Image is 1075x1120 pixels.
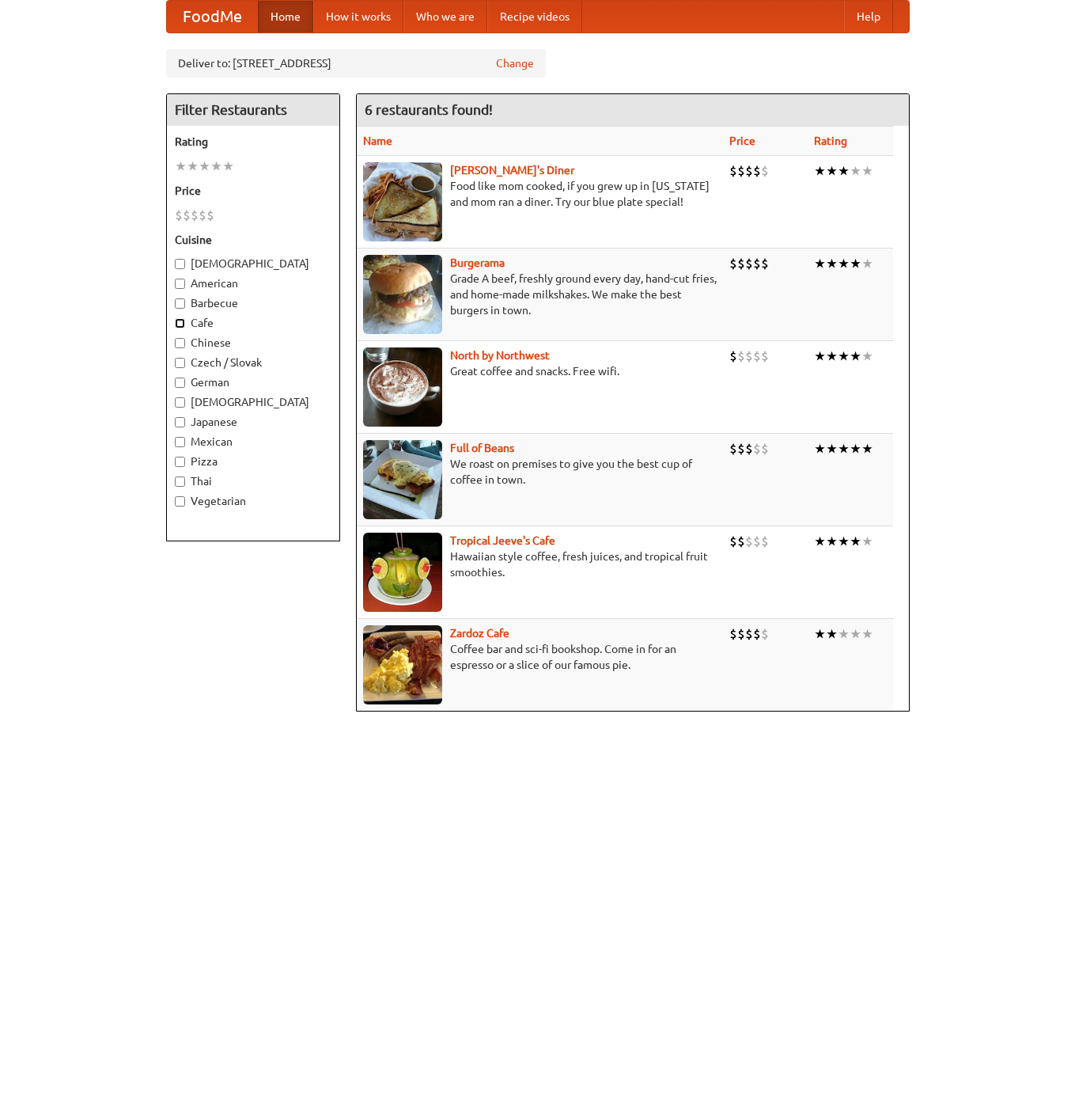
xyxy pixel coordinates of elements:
[850,440,861,457] li: ★
[729,625,737,643] li: $
[175,315,331,331] label: Cafe
[737,625,745,643] li: $
[861,533,873,550] li: ★
[826,162,838,180] li: ★
[861,347,873,365] li: ★
[814,135,847,147] a: Rating
[761,255,769,272] li: $
[861,255,873,272] li: ★
[850,162,861,180] li: ★
[175,414,331,430] label: Japanese
[838,347,850,365] li: ★
[175,417,185,427] input: Japanese
[753,347,761,365] li: $
[729,347,737,365] li: $
[729,162,737,180] li: $
[753,162,761,180] li: $
[450,256,505,269] a: Burgerama
[761,347,769,365] li: $
[737,347,745,365] li: $
[175,493,331,509] label: Vegetarian
[363,135,392,147] a: Name
[861,162,873,180] li: ★
[844,1,893,32] a: Help
[175,394,331,410] label: [DEMOGRAPHIC_DATA]
[175,279,185,289] input: American
[167,94,339,126] h4: Filter Restaurants
[814,347,826,365] li: ★
[175,358,185,368] input: Czech / Slovak
[166,49,546,78] div: Deliver to: [STREET_ADDRESS]
[814,625,826,643] li: ★
[175,298,185,309] input: Barbecue
[487,1,582,32] a: Recipe videos
[745,162,753,180] li: $
[363,178,717,210] p: Food like mom cooked, if you grew up in [US_STATE] and mom ran a diner. Try our blue plate special!
[826,625,838,643] li: ★
[175,295,331,311] label: Barbecue
[199,158,210,175] li: ★
[206,207,214,224] li: $
[363,625,442,704] img: zardoz.jpg
[737,255,745,272] li: $
[729,135,755,147] a: Price
[363,255,442,334] img: burgerama.jpg
[175,496,185,507] input: Vegetarian
[838,255,850,272] li: ★
[850,625,861,643] li: ★
[814,162,826,180] li: ★
[761,625,769,643] li: $
[363,549,717,580] p: Hawaiian style coffee, fresh juices, and tropical fruit smoothies.
[729,533,737,550] li: $
[450,534,555,547] a: Tropical Jeeve's Cafe
[814,440,826,457] li: ★
[814,255,826,272] li: ★
[861,440,873,457] li: ★
[175,275,331,291] label: American
[826,440,838,457] li: ★
[753,440,761,457] li: $
[175,318,185,328] input: Cafe
[729,255,737,272] li: $
[753,625,761,643] li: $
[496,55,534,71] a: Change
[850,347,861,365] li: ★
[761,162,769,180] li: $
[814,533,826,550] li: ★
[365,102,493,117] ng-pluralize: 6 restaurants found!
[175,378,185,388] input: German
[175,397,185,408] input: [DEMOGRAPHIC_DATA]
[850,255,861,272] li: ★
[222,158,234,175] li: ★
[175,335,331,351] label: Chinese
[745,625,753,643] li: $
[737,533,745,550] li: $
[175,437,185,447] input: Mexican
[175,434,331,450] label: Mexican
[175,183,331,199] h5: Price
[450,442,514,454] a: Full of Beans
[175,476,185,487] input: Thai
[363,363,717,379] p: Great coffee and snacks. Free wifi.
[363,347,442,427] img: north.jpg
[450,627,509,640] a: Zardoz Cafe
[363,641,717,673] p: Coffee bar and sci-fi bookshop. Come in for an espresso or a slice of our famous pie.
[363,533,442,612] img: jeeves.jpg
[363,440,442,519] img: beans.jpg
[838,625,850,643] li: ★
[363,162,442,241] img: sallys.jpg
[363,456,717,488] p: We roast on premises to give you the best cup of coffee in town.
[450,164,574,177] a: [PERSON_NAME]'s Diner
[838,440,850,457] li: ★
[175,338,185,348] input: Chinese
[175,457,185,467] input: Pizza
[450,349,550,362] a: North by Northwest
[745,533,753,550] li: $
[175,207,183,224] li: $
[826,347,838,365] li: ★
[745,347,753,365] li: $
